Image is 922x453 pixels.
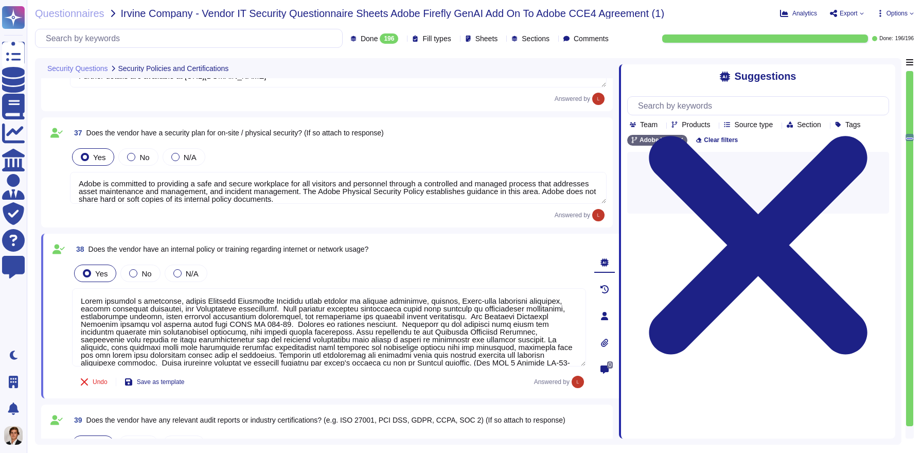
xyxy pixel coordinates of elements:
[361,35,378,42] span: Done
[47,65,108,72] span: Security Questions
[574,35,609,42] span: Comments
[840,10,858,16] span: Export
[422,35,451,42] span: Fill types
[72,246,84,253] span: 38
[93,379,108,385] span: Undo
[86,129,384,137] span: Does the vendor have a security plan for on-site / physical security? (If so attach to response)
[70,172,607,204] textarea: Adobe is committed to providing a safe and secure workplace for all visitors and personnel throug...
[88,245,369,253] span: Does the vendor have an internal policy or training regarding internet or network usage?
[95,269,108,278] span: Yes
[792,10,817,16] span: Analytics
[2,424,30,447] button: user
[4,426,23,445] img: user
[86,416,565,424] span: Does the vendor have any relevant audit reports or industry certifications? (e.g. ISO 27001, PCI ...
[72,288,586,367] textarea: Lorem ipsumdol s ametconse, adipis Elitsedd Eiusmodte Incididu utlab etdolor ma aliquae adminimve...
[186,269,199,278] span: N/A
[35,8,104,19] span: Questionnaires
[572,376,584,388] img: user
[116,372,193,392] button: Save as template
[886,10,908,16] span: Options
[475,35,498,42] span: Sheets
[118,65,229,72] span: Security Policies and Certifications
[41,29,342,47] input: Search by keywords
[121,8,665,19] span: Irvine Company - Vendor IT Security Questionnaire Sheets Adobe Firefly GenAI Add On To Adobe CCE4...
[592,209,605,221] img: user
[895,36,914,41] span: 196 / 196
[141,269,151,278] span: No
[607,361,613,369] span: 0
[555,212,590,218] span: Answered by
[70,129,82,136] span: 37
[534,379,570,385] span: Answered by
[70,416,82,424] span: 39
[522,35,549,42] span: Sections
[184,153,197,162] span: N/A
[633,97,889,115] input: Search by keywords
[555,96,590,102] span: Answered by
[139,153,149,162] span: No
[780,9,817,18] button: Analytics
[137,379,185,385] span: Save as template
[879,36,893,41] span: Done:
[592,93,605,105] img: user
[72,372,116,392] button: Undo
[380,33,398,44] div: 196
[93,153,105,162] span: Yes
